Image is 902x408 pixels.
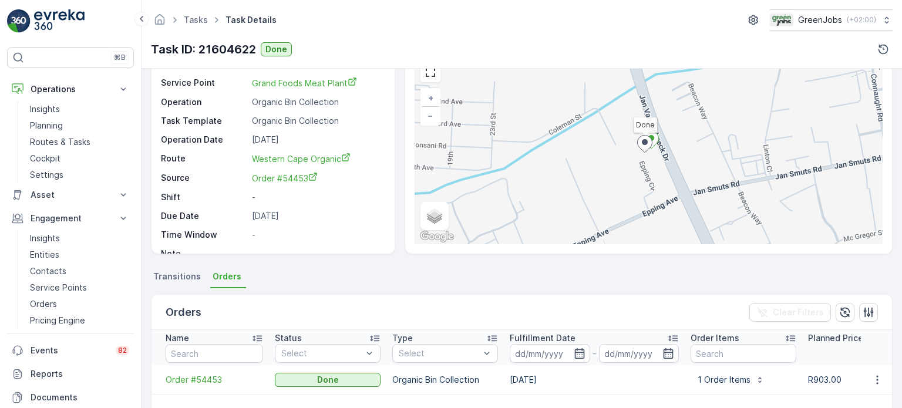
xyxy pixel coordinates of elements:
p: Clear Filters [773,306,824,318]
p: Order Items [691,332,739,344]
p: Operations [31,83,110,95]
p: Route [161,153,247,165]
a: Service Points [25,279,134,296]
p: Source [161,172,247,184]
a: Planning [25,117,134,134]
p: Service Points [30,282,87,294]
a: View Fullscreen [422,63,439,81]
a: Orders [25,296,134,312]
span: Transitions [153,271,201,282]
img: logo_light-DOdMpM7g.png [34,9,85,33]
span: Order #54453 [252,173,318,183]
p: [DATE] [252,134,382,146]
p: - [252,229,382,241]
p: Note [161,248,247,259]
a: Open this area in Google Maps (opens a new window) [418,229,456,244]
p: Insights [30,232,60,244]
a: Routes & Tasks [25,134,134,150]
p: Events [31,345,109,356]
p: Type [392,332,413,344]
span: Order #54453 [166,374,263,386]
p: - [252,248,382,259]
span: − [428,110,433,120]
input: Search [691,344,796,363]
p: Status [275,332,302,344]
p: Done [317,374,339,386]
button: Engagement [7,207,134,230]
button: Done [275,373,381,387]
p: Asset [31,189,110,201]
td: [DATE] [504,365,685,394]
p: Task ID: 21604622 [151,41,256,58]
button: GreenJobs(+02:00) [770,9,893,31]
a: Homepage [153,18,166,28]
p: Time Window [161,229,247,241]
p: Engagement [31,213,110,224]
img: Green_Jobs_Logo.png [770,14,793,26]
button: Clear Filters [749,303,831,322]
p: Orders [30,298,57,310]
p: Select [281,348,362,359]
p: Planning [30,120,63,131]
p: Operation [161,96,247,108]
span: + [428,93,433,103]
input: dd/mm/yyyy [599,344,679,363]
p: Pricing Engine [30,315,85,326]
button: Operations [7,77,134,101]
p: Due Date [161,210,247,222]
span: Western Cape Organic [252,154,351,164]
span: R903.00 [808,375,842,385]
a: Entities [25,247,134,263]
span: Task Details [223,14,279,26]
a: Grand Foods Meat Plant [252,77,382,89]
p: - [252,191,382,203]
p: 1 Order Items [698,374,750,386]
input: dd/mm/yyyy [510,344,590,363]
a: Insights [25,101,134,117]
a: Cockpit [25,150,134,167]
p: GreenJobs [798,14,842,26]
img: logo [7,9,31,33]
p: Settings [30,169,63,181]
p: Service Point [161,77,247,89]
p: [DATE] [252,210,382,222]
input: Search [166,344,263,363]
p: ⌘B [114,53,126,62]
p: ( +02:00 ) [847,15,876,25]
p: Shift [161,191,247,203]
p: Organic Bin Collection [252,96,382,108]
p: Orders [166,304,201,321]
p: Planned Price [808,332,863,344]
img: Google [418,229,456,244]
p: Entities [30,249,59,261]
p: Contacts [30,265,66,277]
p: Organic Bin Collection [252,115,382,127]
a: Zoom In [422,89,439,107]
p: Routes & Tasks [30,136,90,148]
a: Layers [422,203,447,229]
p: 82 [118,346,127,355]
a: Zoom Out [422,107,439,124]
a: Order #54453 [252,172,382,184]
p: Cockpit [30,153,60,164]
a: Settings [25,167,134,183]
a: Reports [7,362,134,386]
button: Done [261,42,292,56]
a: Tasks [184,15,208,25]
span: Orders [213,271,241,282]
a: Pricing Engine [25,312,134,329]
p: Organic Bin Collection [392,374,498,386]
p: - [593,346,597,360]
p: Operation Date [161,134,247,146]
p: Reports [31,368,129,380]
p: Insights [30,103,60,115]
p: Task Template [161,115,247,127]
a: Contacts [25,263,134,279]
span: Grand Foods Meat Plant [252,78,357,88]
a: Insights [25,230,134,247]
p: Name [166,332,189,344]
p: Fulfillment Date [510,332,575,344]
button: Asset [7,183,134,207]
a: Western Cape Organic [252,153,382,165]
a: Events82 [7,339,134,362]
